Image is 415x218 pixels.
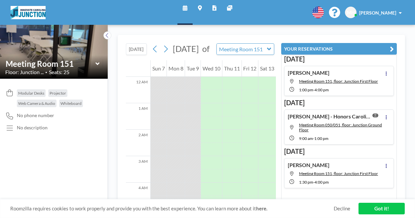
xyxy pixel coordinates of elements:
input: Meeting Room 151 [217,44,267,55]
span: Meeting Room 151, floor: Junction First Floor [299,79,378,84]
span: 1:30 PM [299,180,313,185]
h3: [DATE] [284,99,394,107]
span: - [313,136,314,141]
div: Fri 12 [242,60,258,77]
h3: [DATE] [284,55,394,63]
div: Thu 11 [222,60,242,77]
span: [DATE] [173,44,199,54]
span: Floor: Junction ... [5,69,44,75]
div: Sun 7 [151,60,167,77]
span: Web Camera & Audio [18,101,55,106]
span: Roomzilla requires cookies to work properly and provide you with the best experience. You can lea... [10,205,334,212]
span: 1:00 PM [314,136,328,141]
span: • [45,70,47,74]
div: 2 AM [126,130,150,156]
h4: [PERSON_NAME] - Honors Carolina [288,113,370,120]
div: No description [17,125,48,131]
div: Sat 13 [258,60,276,77]
span: of [202,44,209,54]
span: Meeting Room 151, floor: Junction First Floor [299,171,378,176]
span: Seats: 25 [49,69,69,75]
span: 1:00 PM [299,87,313,92]
div: Wed 10 [201,60,222,77]
div: Tue 9 [185,60,201,77]
span: Modular Desks [18,91,44,96]
a: Got it! [358,203,405,214]
div: Mon 8 [167,60,185,77]
div: 4 AM [126,183,150,209]
span: Projector [50,91,66,96]
div: 1 AM [126,103,150,130]
span: 9:00 AM [299,136,313,141]
span: [PERSON_NAME] [359,10,396,16]
span: No phone number [17,112,54,118]
span: - [313,87,315,92]
span: - [313,180,315,185]
button: YOUR RESERVATIONS [281,43,397,55]
div: 3 AM [126,156,150,183]
h3: [DATE] [284,147,394,155]
span: 4:00 PM [315,180,329,185]
a: here. [256,205,267,211]
span: MH [347,10,355,16]
h4: [PERSON_NAME] [288,162,329,168]
h4: [PERSON_NAME] [288,69,329,76]
div: 12 AM [126,77,150,103]
button: [DATE] [126,43,147,55]
input: Meeting Room 151 [6,59,95,68]
span: 4:00 PM [315,87,329,92]
span: Meeting Room 050/051, floor: Junction Ground Floor [299,122,382,132]
img: organization-logo [11,6,46,19]
span: Whiteboard [60,101,82,106]
a: Decline [334,205,350,212]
